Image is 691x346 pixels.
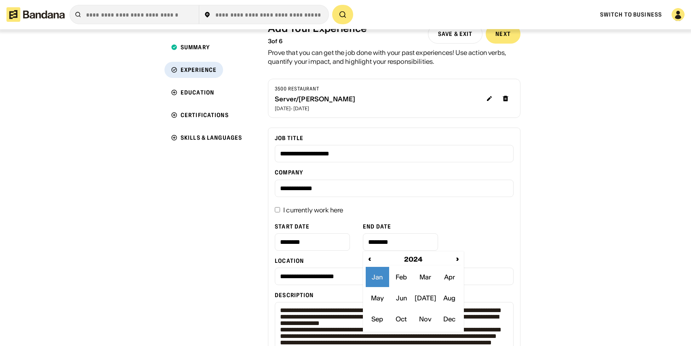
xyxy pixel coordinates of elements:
td: Oct [390,309,413,329]
a: Experience [164,62,249,78]
td: Sep [366,309,389,329]
div: Server/[PERSON_NAME] [275,95,355,103]
div: Prove that you can get the job done with your past experiences! Use action verbs, quantify your i... [268,48,520,66]
th: 2024 [375,254,453,265]
td: Dec [438,309,461,329]
div: Certifications [181,112,229,118]
div: 3500 Restaurant [275,86,355,92]
div: Job Title [275,134,514,142]
td: Apr [438,267,461,287]
td: May [366,288,389,308]
div: Location [275,257,514,264]
td: Feb [390,267,413,287]
a: Summary [164,39,249,55]
td: Jun [390,288,413,308]
div: [DATE] - [DATE] [275,106,355,111]
a: Switch to Business [600,11,662,18]
div: I currently work here [283,207,343,213]
div: Company [275,169,514,176]
span: ‹ [366,254,373,263]
img: Bandana logotype [6,7,65,22]
a: Education [164,84,249,101]
td: [DATE] [414,288,437,308]
div: Description [275,291,514,299]
td: Mar [414,267,437,287]
td: Jan [366,267,389,287]
td: Aug [438,288,461,308]
a: Certifications [164,107,249,123]
div: Summary [181,44,210,50]
div: Education [181,90,214,95]
div: Experience [181,67,217,73]
div: Add Your Experience [268,23,367,35]
td: Nov [414,309,437,329]
div: Start Date [275,223,350,230]
div: Save & Exit [438,31,472,37]
div: 3 of 6 [268,38,367,45]
span: › [454,254,461,263]
div: Skills & Languages [181,135,242,140]
a: Skills & Languages [164,130,249,146]
div: End Date [363,223,438,230]
div: Next [495,31,510,37]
